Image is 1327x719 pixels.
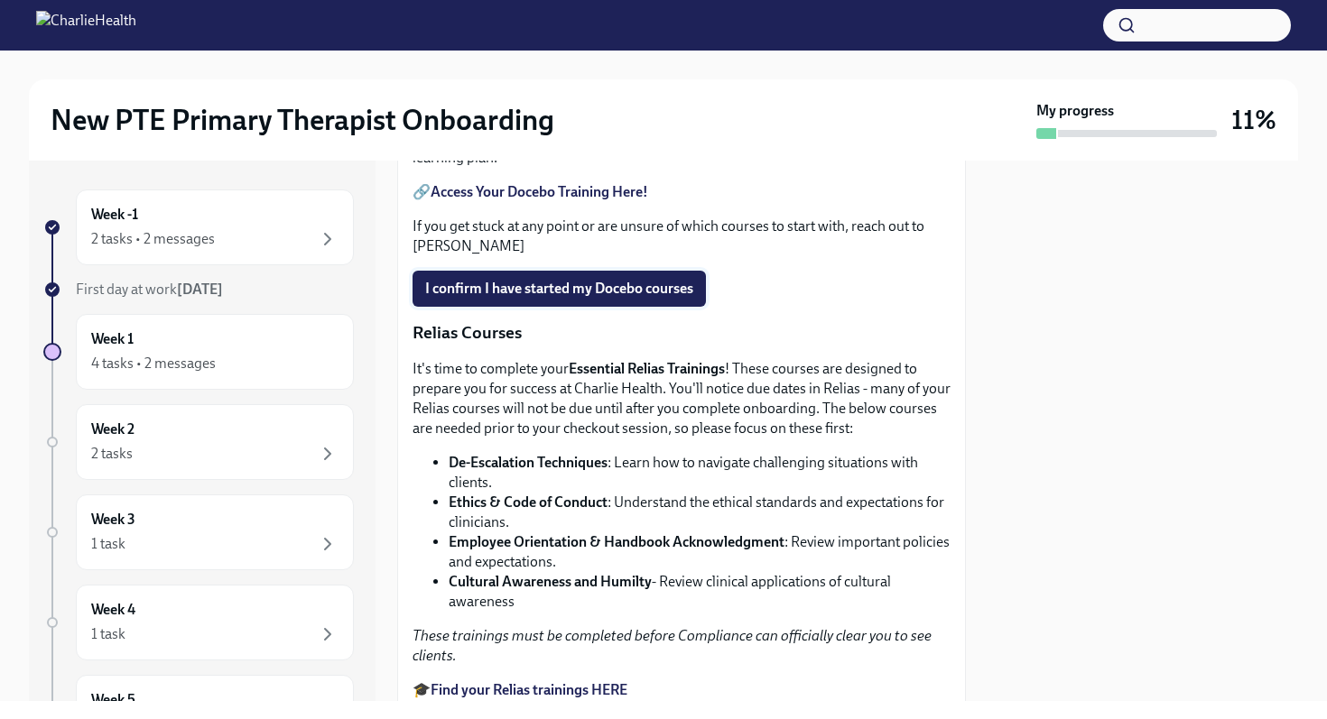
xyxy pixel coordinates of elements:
[449,532,951,572] li: : Review important policies and expectations.
[569,360,725,377] strong: Essential Relias Trainings
[91,510,135,530] h6: Week 3
[449,453,951,493] li: : Learn how to navigate challenging situations with clients.
[431,681,627,698] a: Find your Relias trainings HERE
[449,573,652,590] strong: Cultural Awareness and Humilty
[43,189,354,265] a: Week -12 tasks • 2 messages
[91,444,133,464] div: 2 tasks
[43,585,354,660] a: Week 41 task
[91,419,135,439] h6: Week 2
[43,280,354,300] a: First day at work[DATE]
[413,627,932,664] em: These trainings must be completed before Compliance can officially clear you to see clients.
[431,183,648,200] a: Access Your Docebo Training Here!
[413,182,951,202] p: 🔗
[449,533,784,550] strong: Employee Orientation & Handbook Acknowledgment
[449,493,951,532] li: : Understand the ethical standards and expectations for clinicians.
[1231,104,1276,136] h3: 11%
[413,359,951,438] p: It's time to complete your ! These courses are designed to prepare you for success at Charlie Hea...
[91,205,138,225] h6: Week -1
[91,624,125,644] div: 1 task
[91,229,215,249] div: 2 tasks • 2 messages
[43,404,354,480] a: Week 22 tasks
[76,281,223,298] span: First day at work
[449,454,608,471] strong: De-Escalation Techniques
[449,572,951,612] li: - Review clinical applications of cultural awareness
[1036,101,1114,121] strong: My progress
[449,493,608,511] strong: Ethics & Code of Conduct
[177,281,223,298] strong: [DATE]
[43,494,354,570] a: Week 31 task
[91,354,216,373] div: 4 tasks • 2 messages
[425,280,693,298] span: I confirm I have started my Docebo courses
[36,11,136,40] img: CharlieHealth
[91,534,125,554] div: 1 task
[91,329,134,349] h6: Week 1
[413,321,951,345] p: Relias Courses
[43,314,354,390] a: Week 14 tasks • 2 messages
[413,271,706,307] button: I confirm I have started my Docebo courses
[51,102,554,138] h2: New PTE Primary Therapist Onboarding
[91,690,135,710] h6: Week 5
[413,217,951,256] p: If you get stuck at any point or are unsure of which courses to start with, reach out to [PERSON_...
[91,600,135,620] h6: Week 4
